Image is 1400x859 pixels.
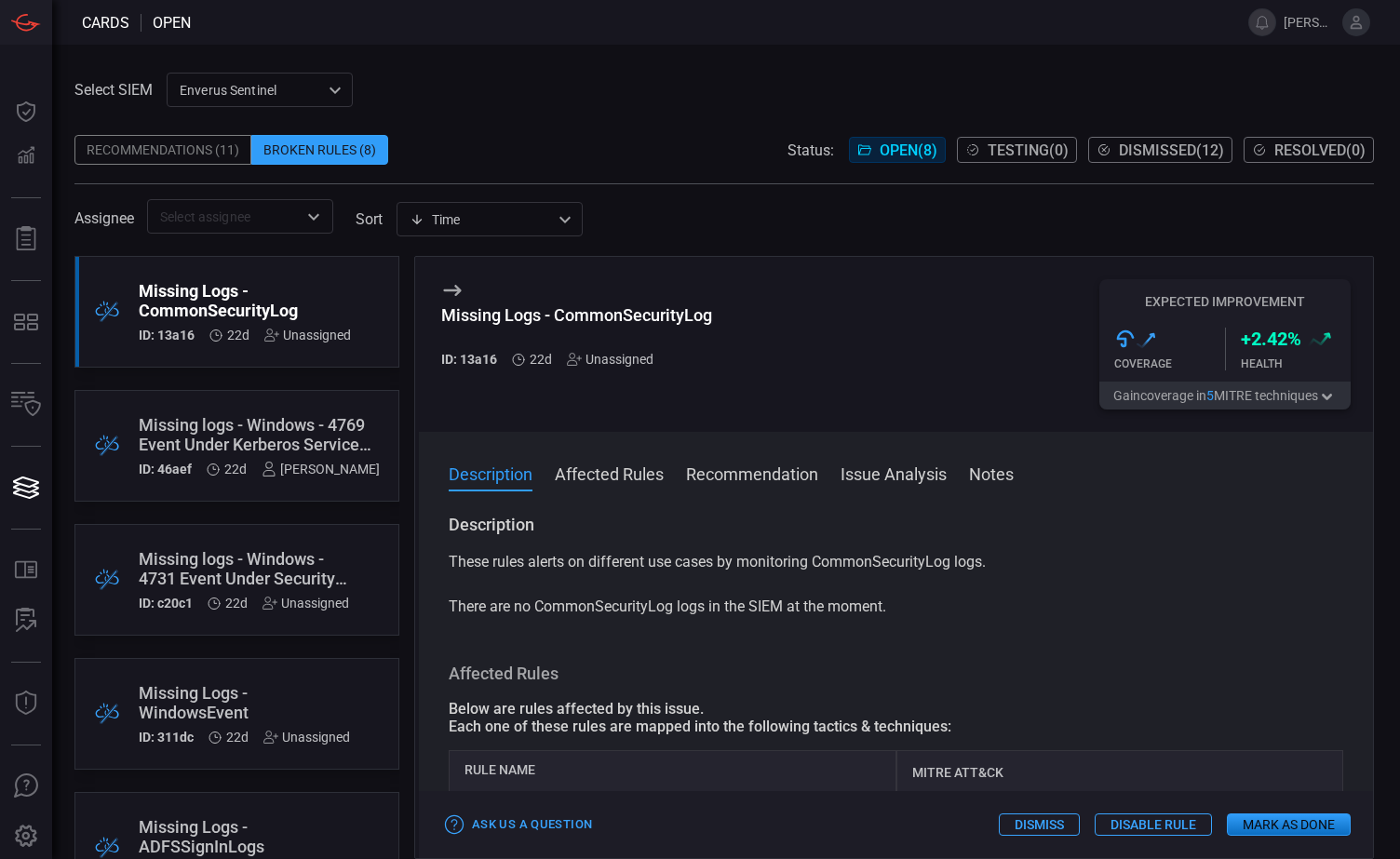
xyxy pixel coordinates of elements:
[139,817,348,856] div: Missing Logs - ADFSSignInLogs
[139,281,351,320] div: Missing Logs - CommonSecurityLog
[1241,357,1352,370] div: Health
[82,14,129,32] span: Cards
[139,415,380,454] div: Missing logs - Windows - 4769 Event Under Kerberos Service Ticket Operations service
[1088,137,1232,163] button: Dismissed(12)
[263,730,350,745] div: Unassigned
[1119,141,1224,159] span: Dismissed ( 12 )
[1274,141,1366,159] span: Resolved ( 0 )
[226,730,249,745] span: Aug 21, 2025 12:20 AM
[449,551,1343,618] p: These rules alerts on different use cases by monitoring CommonSecurityLog logs. There are no Comm...
[896,750,1344,795] div: MITRE ATT&CK
[262,596,349,611] div: Unassigned
[1099,294,1351,309] h5: Expected Improvement
[139,328,195,342] h5: ID: 13a16
[441,352,497,367] h5: ID: 13a16
[264,328,351,342] div: Unassigned
[356,210,383,228] label: sort
[4,465,48,510] button: Cards
[449,700,1343,718] div: Below are rules affected by this issue.
[225,596,248,611] span: Aug 21, 2025 12:24 AM
[4,764,48,809] button: Ask Us A Question
[74,81,153,99] label: Select SIEM
[988,141,1069,159] span: Testing ( 0 )
[449,718,1343,735] div: Each one of these rules are mapped into the following tactics & techniques:
[787,141,834,159] span: Status:
[1244,137,1374,163] button: Resolved(0)
[139,730,194,745] h5: ID: 311dc
[449,663,1343,685] h3: Affected Rules
[262,462,380,476] div: [PERSON_NAME]
[139,549,349,588] div: Missing logs - Windows - 4731 Event Under Security Group Management service
[449,514,1343,536] h3: Description
[1227,813,1351,836] button: Mark as Done
[1099,382,1351,409] button: Gaincoverage in5MITRE techniques
[957,137,1077,163] button: Testing(0)
[224,462,247,476] span: Aug 21, 2025 12:25 AM
[139,683,350,722] div: Missing Logs - WindowsEvent
[849,137,946,163] button: Open(8)
[4,89,48,134] button: Dashboard
[74,135,251,165] div: Recommendations (11)
[4,134,48,179] button: Detections
[555,462,664,484] button: Affected Rules
[969,462,1014,484] button: Notes
[1284,15,1335,30] span: [PERSON_NAME].[PERSON_NAME]
[841,462,947,484] button: Issue Analysis
[449,750,896,839] div: Rule Name
[1206,388,1214,403] span: 5
[4,548,48,593] button: Rule Catalog
[567,352,653,367] div: Unassigned
[301,204,327,230] button: Open
[4,681,48,726] button: Threat Intelligence
[999,813,1080,836] button: Dismiss
[4,383,48,427] button: Inventory
[227,328,249,342] span: Aug 21, 2025 12:25 AM
[74,209,134,227] span: Assignee
[441,811,597,839] button: Ask Us a Question
[410,210,553,229] div: Time
[1095,813,1212,836] button: Disable Rule
[449,462,532,484] button: Description
[139,596,193,611] h5: ID: c20c1
[180,81,323,100] p: Enverus Sentinel
[139,462,192,476] h5: ID: 46aef
[441,305,712,325] div: Missing Logs - CommonSecurityLog
[1241,328,1301,350] h3: + 2.42 %
[153,14,191,32] span: open
[4,300,48,344] button: MITRE - Detection Posture
[4,217,48,262] button: Reports
[530,352,552,367] span: Aug 21, 2025 12:25 AM
[4,814,48,859] button: Preferences
[686,462,818,484] button: Recommendation
[880,141,937,159] span: Open ( 8 )
[153,205,297,228] input: Select assignee
[1114,357,1225,370] div: Coverage
[251,135,388,165] div: Broken Rules (8)
[4,598,48,643] button: ALERT ANALYSIS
